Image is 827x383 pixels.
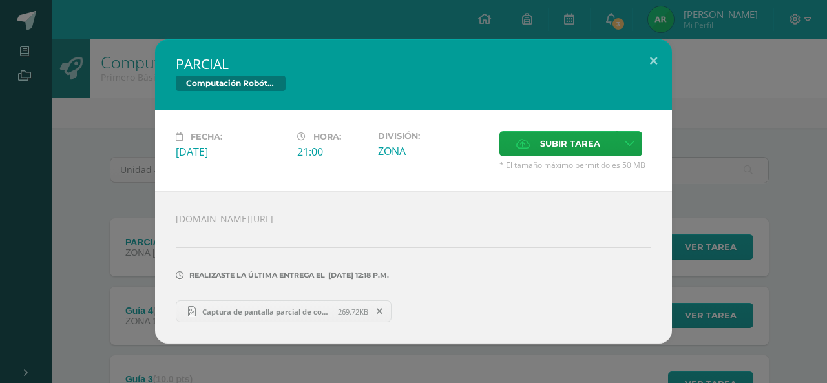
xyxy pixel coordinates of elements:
span: Hora: [313,132,341,141]
span: Remover entrega [369,304,391,318]
label: División: [378,131,489,141]
span: 269.72KB [338,307,368,316]
div: ZONA [378,144,489,158]
a: Captura de pantalla parcial de computacion.png 269.72KB [176,300,392,322]
span: * El tamaño máximo permitido es 50 MB [499,160,651,171]
button: Close (Esc) [635,39,672,83]
span: Fecha: [191,132,222,141]
span: Realizaste la última entrega el [189,271,325,280]
div: [DATE] [176,145,287,159]
span: Computación Robótica [176,76,286,91]
div: 21:00 [297,145,368,159]
h2: PARCIAL [176,55,651,73]
div: [DOMAIN_NAME][URL] [155,191,672,344]
span: Captura de pantalla parcial de computacion.png [196,307,338,316]
span: [DATE] 12:18 p.m. [325,275,389,276]
span: Subir tarea [540,132,600,156]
